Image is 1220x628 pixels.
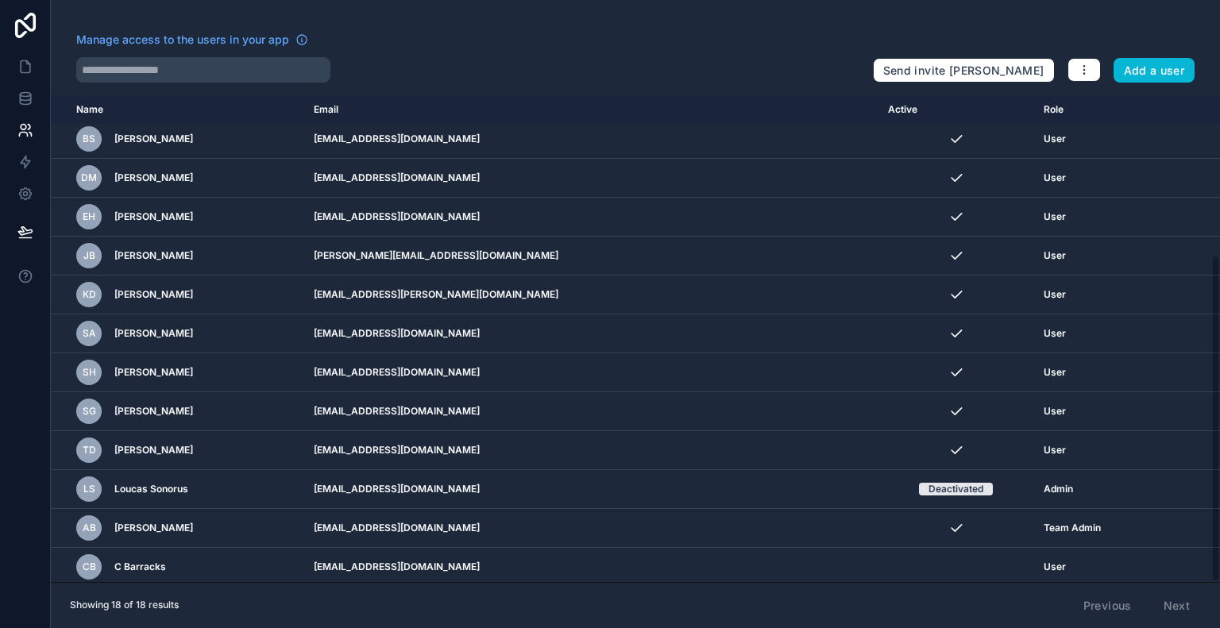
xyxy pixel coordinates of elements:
span: [PERSON_NAME] [114,133,193,145]
span: DM [81,171,97,184]
span: LS [83,483,95,495]
span: KD [83,288,96,301]
span: User [1044,210,1066,223]
span: [PERSON_NAME] [114,444,193,457]
span: User [1044,561,1066,573]
td: [EMAIL_ADDRESS][DOMAIN_NAME] [304,198,878,237]
td: [EMAIL_ADDRESS][DOMAIN_NAME] [304,431,878,470]
span: EH [83,210,95,223]
span: BS [83,133,95,145]
a: Manage access to the users in your app [76,32,308,48]
span: Loucas Sonorus [114,483,188,495]
th: Email [304,95,878,125]
button: Send invite [PERSON_NAME] [873,58,1055,83]
span: User [1044,366,1066,379]
td: [EMAIL_ADDRESS][DOMAIN_NAME] [304,509,878,548]
span: SG [83,405,96,418]
span: SH [83,366,96,379]
td: [EMAIL_ADDRESS][DOMAIN_NAME] [304,548,878,587]
span: TD [83,444,96,457]
div: Deactivated [929,483,983,495]
td: [PERSON_NAME][EMAIL_ADDRESS][DOMAIN_NAME] [304,237,878,275]
span: Showing 18 of 18 results [70,599,179,611]
span: [PERSON_NAME] [114,171,193,184]
span: CB [83,561,96,573]
span: SA [83,327,96,340]
span: User [1044,405,1066,418]
th: Name [51,95,304,125]
span: [PERSON_NAME] [114,249,193,262]
span: JB [83,249,95,262]
span: [PERSON_NAME] [114,288,193,301]
span: [PERSON_NAME] [114,405,193,418]
span: [PERSON_NAME] [114,522,193,534]
span: C Barracks [114,561,166,573]
span: User [1044,249,1066,262]
span: User [1044,444,1066,457]
td: [EMAIL_ADDRESS][DOMAIN_NAME] [304,314,878,353]
span: Team Admin [1044,522,1101,534]
span: User [1044,171,1066,184]
td: [EMAIL_ADDRESS][DOMAIN_NAME] [304,159,878,198]
th: Role [1034,95,1162,125]
span: [PERSON_NAME] [114,210,193,223]
span: User [1044,133,1066,145]
span: AB [83,522,96,534]
td: [EMAIL_ADDRESS][PERSON_NAME][DOMAIN_NAME] [304,275,878,314]
span: Admin [1044,483,1073,495]
td: [EMAIL_ADDRESS][DOMAIN_NAME] [304,470,878,509]
td: [EMAIL_ADDRESS][DOMAIN_NAME] [304,392,878,431]
th: Active [878,95,1034,125]
span: Manage access to the users in your app [76,32,289,48]
span: [PERSON_NAME] [114,366,193,379]
span: User [1044,288,1066,301]
td: [EMAIL_ADDRESS][DOMAIN_NAME] [304,120,878,159]
button: Add a user [1114,58,1195,83]
span: [PERSON_NAME] [114,327,193,340]
td: [EMAIL_ADDRESS][DOMAIN_NAME] [304,353,878,392]
div: scrollable content [51,95,1220,582]
span: User [1044,327,1066,340]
